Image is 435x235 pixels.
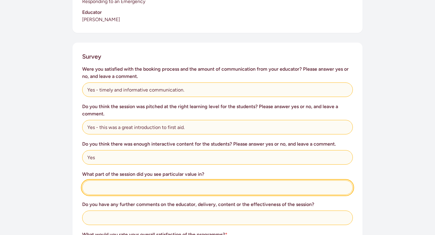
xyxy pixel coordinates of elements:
[82,52,101,61] h2: Survey
[82,16,353,23] p: [PERSON_NAME]
[82,171,353,178] h3: What part of the session did you see particular value in?
[82,103,353,117] h3: Do you think the session was pitched at the right learning level for the students? Please answer ...
[82,66,353,80] h3: Were you satisfied with the booking process and the amount of communication from your educator? P...
[82,201,353,208] h3: Do you have any further comments on the educator, delivery, content or the effectiveness of the s...
[82,9,353,16] h3: Educator
[82,140,353,148] h3: Do you think there was enough interactive content for the students? Please answer yes or no, and ...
